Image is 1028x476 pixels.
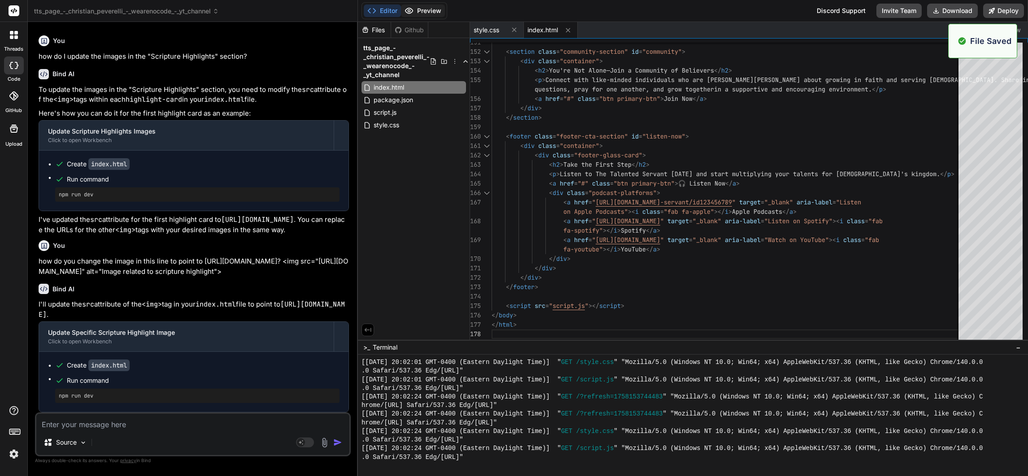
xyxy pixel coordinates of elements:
span: p [879,85,883,93]
span: < [506,48,510,56]
span: "btn primary-btn" [614,179,675,187]
div: 164 [470,169,480,179]
span: = [761,217,764,225]
span: a [653,245,657,253]
span: </ [632,160,639,169]
span: </ [646,245,653,253]
span: ></ [603,245,614,253]
div: 153 [470,56,480,66]
code: index.html [204,95,244,104]
span: = [556,142,560,150]
span: a [567,198,571,206]
span: "Watch on YouTube" [764,236,829,244]
div: 158 [470,113,480,122]
div: Click to open Workbench [48,137,325,144]
div: 152 [470,47,480,56]
span: h2 [553,160,560,169]
span: >< [628,208,635,216]
span: < [535,95,538,103]
span: aria-label [725,217,761,225]
span: script [510,302,531,310]
span: > [682,48,685,56]
pre: npm run dev [59,191,336,198]
span: [PERSON_NAME] about growing in faith and serving [DEMOGRAPHIC_DATA]. Shar [754,76,1015,84]
span: a [567,217,571,225]
span: div [538,151,549,159]
span: − [1016,343,1021,352]
span: h2 [721,66,728,74]
span: class [642,208,660,216]
span: target [667,236,689,244]
p: how do you change the image in this line to point to [URL][DOMAIN_NAME]? <img src="[URL][DOMAIN_N... [39,256,349,277]
span: < [549,189,553,197]
span: > [617,226,621,234]
div: 175 [470,301,480,311]
span: </ [782,208,789,216]
div: 154 [470,66,480,75]
span: " [592,217,596,225]
span: "container" [560,142,599,150]
span: = [553,132,556,140]
button: Preview [401,4,445,17]
span: Listen to The Talented Servant [DATE] and start mul [560,170,743,178]
p: File Saved [970,35,1011,47]
span: section [513,113,538,121]
div: Files [358,26,391,35]
span: tiplying your talents for [DEMOGRAPHIC_DATA]'s kingdom. [743,170,940,178]
span: > [542,76,545,84]
img: alert [958,35,967,47]
span: p [553,170,556,178]
span: a [553,179,556,187]
span: "fab fa-apple" [664,208,714,216]
span: < [563,217,567,225]
div: Create [67,160,130,169]
button: Deploy [983,4,1024,18]
div: 171 [470,264,480,273]
span: >< [829,236,836,244]
span: = [571,151,574,159]
span: "fab [865,236,879,244]
code: .hero-section [189,21,242,30]
span: " [549,302,553,310]
span: < [506,132,510,140]
span: "_blank" [693,217,721,225]
button: Update Scripture Highlights ImagesClick to open Workbench [39,121,334,150]
span: i [725,208,728,216]
code: highlight-card [126,95,182,104]
div: Click to open Workbench [48,338,325,345]
div: 162 [470,151,480,160]
span: class [567,189,585,197]
span: target [667,217,689,225]
span: = [689,236,693,244]
code: [URL][DOMAIN_NAME] [39,300,345,319]
span: h2 [538,66,545,74]
span: "community-section" [560,48,628,56]
span: " [660,217,664,225]
span: tts_page_-_christian_peverelli_-_wearenocode_-_yt_channel [34,7,219,16]
span: < [535,151,538,159]
span: = [588,236,592,244]
span: footer [513,283,535,291]
span: i [614,226,617,234]
span: [URL][DOMAIN_NAME] [596,217,660,225]
span: = [761,198,764,206]
span: " [732,198,736,206]
span: "container" [560,57,599,65]
p: how do I update the images in the "Scripture Highlights" section? [39,52,349,62]
span: > [736,179,740,187]
span: = [596,95,599,103]
span: </ [940,170,947,178]
span: > [728,208,732,216]
span: section [510,48,535,56]
button: Update Specific Scripture Highlight ImageClick to open Workbench [39,322,334,351]
div: Click to collapse the range. [481,141,492,151]
span: > [728,66,732,74]
span: " [592,236,596,244]
span: div [556,255,567,263]
span: 🎧 Listen Now [678,179,725,187]
div: 167 [470,198,480,207]
img: Pick Models [79,439,87,446]
span: < [563,198,567,206]
label: code [8,75,20,83]
span: > [545,66,549,74]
